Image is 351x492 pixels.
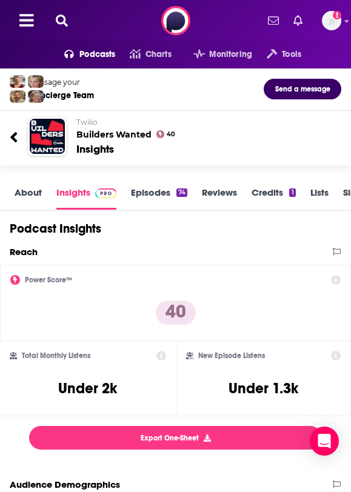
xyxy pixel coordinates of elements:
span: Charts [145,46,172,63]
img: Barbara Profile [28,90,44,103]
img: Jules Profile [28,75,44,88]
span: Tools [282,46,301,63]
span: 40 [167,132,175,137]
div: 74 [176,188,187,197]
a: Logged in as kkitamorn [322,11,341,30]
button: open menu [252,45,301,64]
button: open menu [179,45,252,64]
p: 40 [156,301,196,325]
span: Twilio [76,118,98,127]
div: Concierge Team [30,90,94,101]
h3: Under 1.3k [229,379,298,397]
a: Show notifications dropdown [263,10,284,31]
div: 1 [289,188,295,197]
h2: Builders Wanted [76,118,323,140]
a: Lists [310,187,329,210]
img: Builders Wanted [30,119,65,154]
h2: Reach [10,246,38,258]
h2: New Episode Listens [198,351,265,360]
h1: Podcast Insights [10,221,101,236]
img: Sydney Profile [10,75,25,88]
svg: Add a profile image [333,11,341,19]
a: About [15,187,42,210]
div: Open Intercom Messenger [310,427,339,456]
h2: Audience Demographics [10,479,120,490]
a: Credits1 [252,187,295,210]
a: Charts [115,45,171,64]
h3: Under 2k [58,379,117,397]
img: Jon Profile [10,90,25,103]
h2: Power Score™ [25,276,72,284]
button: open menu [50,45,116,64]
a: Episodes74 [131,187,187,210]
span: Monitoring [209,46,252,63]
a: InsightsPodchaser Pro [56,187,116,210]
div: Message your [30,78,94,87]
img: Podchaser Pro [95,188,116,198]
a: Show notifications dropdown [289,10,307,31]
img: Podchaser - Follow, Share and Rate Podcasts [161,6,190,35]
h2: Total Monthly Listens [22,351,90,360]
button: Export One-Sheet [29,426,322,450]
img: User Profile [322,11,341,30]
span: Podcasts [79,46,115,63]
a: Reviews [202,187,237,210]
div: Insights [76,142,114,156]
button: Send a message [264,79,341,99]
